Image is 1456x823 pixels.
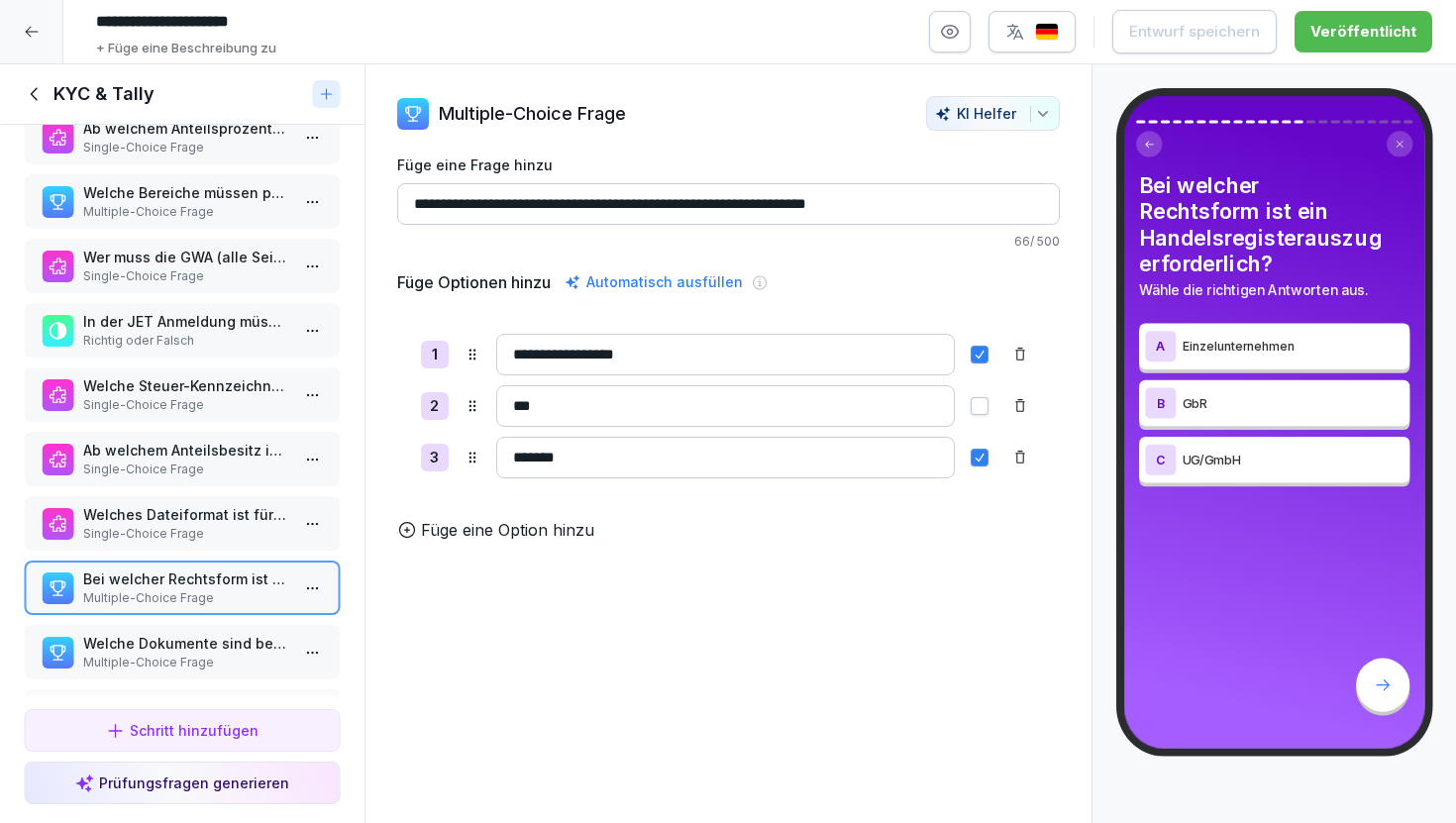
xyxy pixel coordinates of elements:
button: Prüfungsfragen generieren [24,762,341,804]
p: Single-Choice Frage [83,267,289,285]
div: Prüfungsfragen generieren [75,772,289,793]
p: Single-Choice Frage [83,396,289,414]
div: Automatisch ausfüllen [561,270,747,294]
p: Welche Dokumente sind bei einem deutschen Einzelunternehmen zwingend erforderlich? [83,633,289,654]
p: Wer muss die GWA (alle Seiten) einreichen? [83,247,289,267]
p: In der JET Anmeldung müssen alle Gesellschafter unterschreiben und aufgeführt werden. [83,311,289,332]
div: In der JET Anmeldung müssen alle Gesellschafter unterschreiben und aufgeführt werden.Richtig oder... [24,303,341,358]
p: Multiple-Choice Frage [439,100,626,127]
p: Single-Choice Frage [83,525,289,543]
div: Welche Dokumente sind bei einem deutschen Einzelunternehmen zwingend erforderlich?Multiple-Choice... [24,625,341,679]
p: 3 [430,447,439,469]
div: Wer muss die GWA (alle Seiten) einreichen?Single-Choice Frage [24,239,341,293]
p: Einzelunternehmen [1182,337,1404,356]
p: 66 / 500 [397,233,1060,251]
p: C [1156,453,1165,466]
div: Schritt hinzufügen [106,720,259,741]
p: GbR [1182,394,1404,413]
div: Welches Dateiformat ist für KYC-Dokumente zwingend erforderlich?Single-Choice Frage [24,496,341,551]
p: Welche Steuer-Kennzeichnung ist erforderlich? [83,375,289,396]
p: Bei welcher Rechtsform ist ein Handelsregisterauszug erforderlich? [83,568,289,589]
label: Füge eine Frage hinzu [397,154,1060,175]
div: KI Helfer [935,105,1051,122]
div: Ab welchem Anteilsprozentsatz ist ein UBO erforderlich?Single-Choice Frage [24,110,341,164]
h1: KYC & Tally [53,82,155,106]
p: Welche Bereiche müssen per Video/Foto dokumentiert werden? [83,182,289,203]
div: Welche Steuer-Kennzeichnung ist erforderlich?Single-Choice Frage [24,367,341,422]
p: 1 [432,344,438,366]
div: Welche Bereiche müssen per Video/Foto dokumentiert werden?Multiple-Choice Frage [24,174,341,229]
p: Multiple-Choice Frage [83,203,289,221]
p: Multiple-Choice Frage [83,654,289,671]
p: Wähle die richtigen Antworten aus. [1139,279,1409,300]
p: UG/GmbH [1182,451,1404,469]
button: Schritt hinzufügen [24,709,341,752]
button: Veröffentlicht [1295,11,1432,52]
button: KI Helfer [926,96,1060,131]
p: Ab welchem Anteilsprozentsatz ist ein UBO erforderlich? [83,118,289,139]
div: Ab welchem Anteilsbesitz ist bei UBO-Nachweisen eine Unterschrift erforderlich?Single-Choice Frage [24,432,341,486]
p: Welches Dateiformat ist für KYC-Dokumente zwingend erforderlich? [83,504,289,525]
div: Bei welcher Rechtsform ist ein Handelsregisterauszug erforderlich?Multiple-Choice Frage [24,561,341,615]
div: Veröffentlicht [1310,21,1416,43]
p: Richtig oder Falsch [83,332,289,350]
p: Single-Choice Frage [83,461,289,478]
p: Füge eine Option hinzu [421,518,594,542]
img: de.svg [1035,23,1059,42]
p: Multiple-Choice Frage [83,589,289,607]
p: + Füge eine Beschreibung zu [96,39,276,58]
p: Ab welchem Anteilsbesitz ist bei UBO-Nachweisen eine Unterschrift erforderlich? [83,440,289,461]
p: Single-Choice Frage [83,139,289,156]
div: Entwurf speichern [1129,21,1260,43]
h4: Bei welcher Rechtsform ist ein Handelsregisterauszug erforderlich? [1139,172,1409,276]
p: 2 [430,395,439,418]
p: A [1156,340,1165,354]
p: B [1156,396,1165,410]
button: Entwurf speichern [1112,10,1277,53]
h5: Füge Optionen hinzu [397,270,551,294]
